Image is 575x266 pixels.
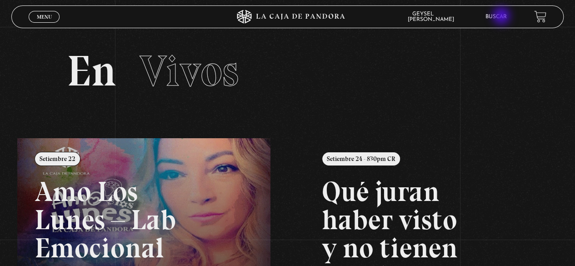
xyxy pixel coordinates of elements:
[67,50,509,93] h2: En
[37,14,52,20] span: Menu
[140,45,239,97] span: Vivos
[408,11,463,22] span: Geysel [PERSON_NAME]
[34,21,55,28] span: Cerrar
[485,14,507,20] a: Buscar
[534,10,546,23] a: View your shopping cart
